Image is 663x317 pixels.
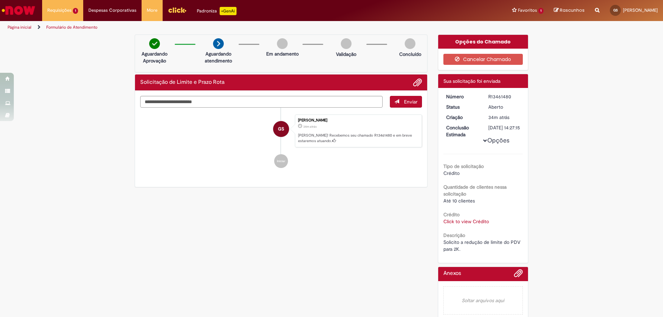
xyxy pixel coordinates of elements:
div: Opções do Chamado [438,35,528,49]
time: 29/08/2025 10:27:11 [488,114,509,120]
span: 1 [73,8,78,14]
p: Em andamento [266,50,299,57]
img: img-circle-grey.png [277,38,288,49]
span: More [147,7,157,14]
span: 1 [538,8,544,14]
span: GS [613,8,618,12]
em: Soltar arquivos aqui [443,286,523,315]
dt: Conclusão Estimada [441,124,483,138]
span: Crédito [443,170,460,176]
span: Solicito a redução de limite do PDV para 2K. [443,239,522,252]
img: img-circle-grey.png [405,38,415,49]
span: Sua solicitação foi enviada [443,78,500,84]
a: Formulário de Atendimento [46,24,97,30]
img: click_logo_yellow_360x200.png [168,5,186,15]
p: Aguardando atendimento [202,50,235,64]
span: Requisições [47,7,71,14]
p: Validação [336,51,356,58]
span: [PERSON_NAME] [623,7,658,13]
div: Padroniza [197,7,237,15]
ul: Trilhas de página [5,21,437,34]
div: Aberto [488,103,520,110]
span: Rascunhos [560,7,585,13]
img: img-circle-grey.png [341,38,352,49]
img: check-circle-green.png [149,38,160,49]
button: Cancelar Chamado [443,54,523,65]
a: Página inicial [8,24,31,30]
span: GS [278,121,284,137]
div: [PERSON_NAME] [298,118,418,122]
div: Gabriela Dos Santos [273,121,289,137]
p: Concluído [399,51,421,58]
div: R13461480 [488,93,520,100]
img: arrow-next.png [213,38,224,49]
img: ServiceNow [1,3,36,17]
b: Descrição [443,232,465,238]
a: Rascunhos [554,7,585,14]
p: +GenAi [220,7,237,15]
span: Até 10 clientes [443,198,475,204]
b: Crédito [443,211,460,218]
div: 29/08/2025 10:27:11 [488,114,520,121]
b: Tipo de solicitação [443,163,484,169]
span: 34m atrás [303,125,317,129]
a: Click to view Crédito [443,218,489,225]
div: [DATE] 14:27:15 [488,124,520,131]
button: Enviar [390,96,422,108]
dt: Criação [441,114,483,121]
textarea: Digite sua mensagem aqui... [140,96,383,108]
button: Adicionar anexos [413,78,422,87]
p: [PERSON_NAME]! Recebemos seu chamado R13461480 e em breve estaremos atuando. [298,133,418,143]
span: Favoritos [518,7,537,14]
h2: Solicitação de Limite e Prazo Rota Histórico de tíquete [140,79,224,86]
span: Despesas Corporativas [88,7,136,14]
p: Aguardando Aprovação [138,50,171,64]
ul: Histórico de tíquete [140,108,422,175]
h2: Anexos [443,270,461,277]
span: 34m atrás [488,114,509,120]
b: Quantidade de clientes nessa solicitação [443,184,507,197]
time: 29/08/2025 10:27:11 [303,125,317,129]
span: Enviar [404,99,417,105]
li: Gabriela Dos Santos [140,115,422,148]
button: Adicionar anexos [514,269,523,281]
dt: Número [441,93,483,100]
dt: Status [441,103,483,110]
